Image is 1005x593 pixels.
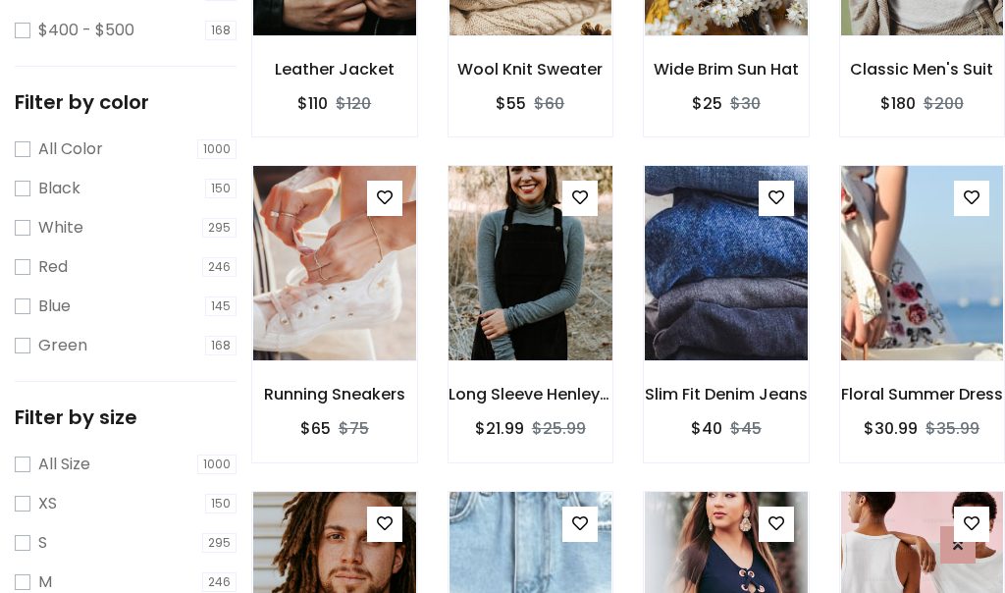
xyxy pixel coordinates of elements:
[644,385,809,404] h6: Slim Fit Denim Jeans
[532,417,586,440] del: $25.99
[691,419,722,438] h6: $40
[202,572,237,592] span: 246
[205,296,237,316] span: 145
[730,417,762,440] del: $45
[38,295,71,318] label: Blue
[197,455,237,474] span: 1000
[38,334,87,357] label: Green
[252,385,417,404] h6: Running Sneakers
[475,419,524,438] h6: $21.99
[449,60,613,79] h6: Wool Knit Sweater
[300,419,331,438] h6: $65
[926,417,979,440] del: $35.99
[252,60,417,79] h6: Leather Jacket
[336,92,371,115] del: $120
[692,94,722,113] h6: $25
[297,94,328,113] h6: $110
[202,257,237,277] span: 246
[644,60,809,79] h6: Wide Brim Sun Hat
[840,60,1005,79] h6: Classic Men's Suit
[38,216,83,240] label: White
[38,19,134,42] label: $400 - $500
[38,453,90,476] label: All Size
[205,494,237,513] span: 150
[924,92,964,115] del: $200
[38,137,103,161] label: All Color
[205,21,237,40] span: 168
[38,255,68,279] label: Red
[38,177,80,200] label: Black
[205,336,237,355] span: 168
[449,385,613,404] h6: Long Sleeve Henley T-Shirt
[496,94,526,113] h6: $55
[339,417,369,440] del: $75
[15,90,237,114] h5: Filter by color
[202,533,237,553] span: 295
[730,92,761,115] del: $30
[864,419,918,438] h6: $30.99
[15,405,237,429] h5: Filter by size
[38,492,57,515] label: XS
[534,92,564,115] del: $60
[202,218,237,238] span: 295
[205,179,237,198] span: 150
[38,531,47,555] label: S
[880,94,916,113] h6: $180
[840,385,1005,404] h6: Floral Summer Dress
[197,139,237,159] span: 1000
